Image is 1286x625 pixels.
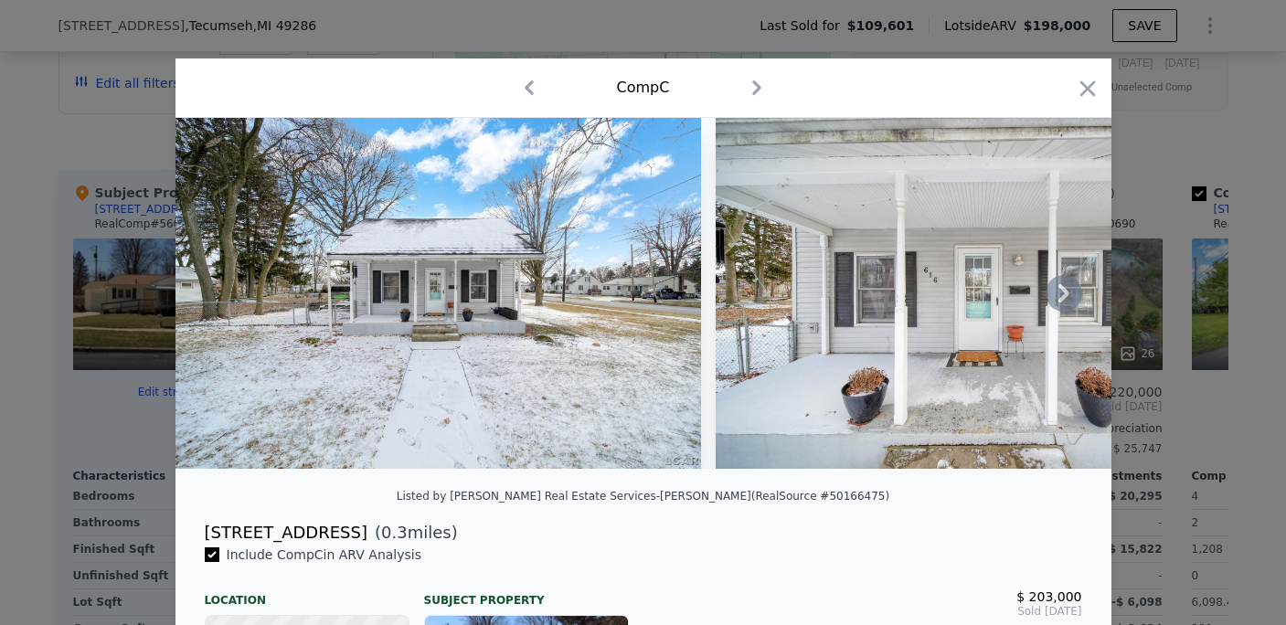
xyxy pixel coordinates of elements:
div: Comp C [617,77,670,99]
span: Include Comp C in ARV Analysis [219,547,430,562]
img: Property Img [175,118,702,469]
img: Property Img [716,118,1243,469]
div: Listed by [PERSON_NAME] Real Estate Services-[PERSON_NAME] (RealSource #50166475) [397,490,889,503]
div: Subject Property [424,578,629,608]
span: Sold [DATE] [658,604,1082,619]
span: ( miles) [367,520,458,546]
div: Location [205,578,409,608]
div: [STREET_ADDRESS] [205,520,367,546]
span: 0.3 [381,523,408,542]
span: $ 203,000 [1016,589,1081,604]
